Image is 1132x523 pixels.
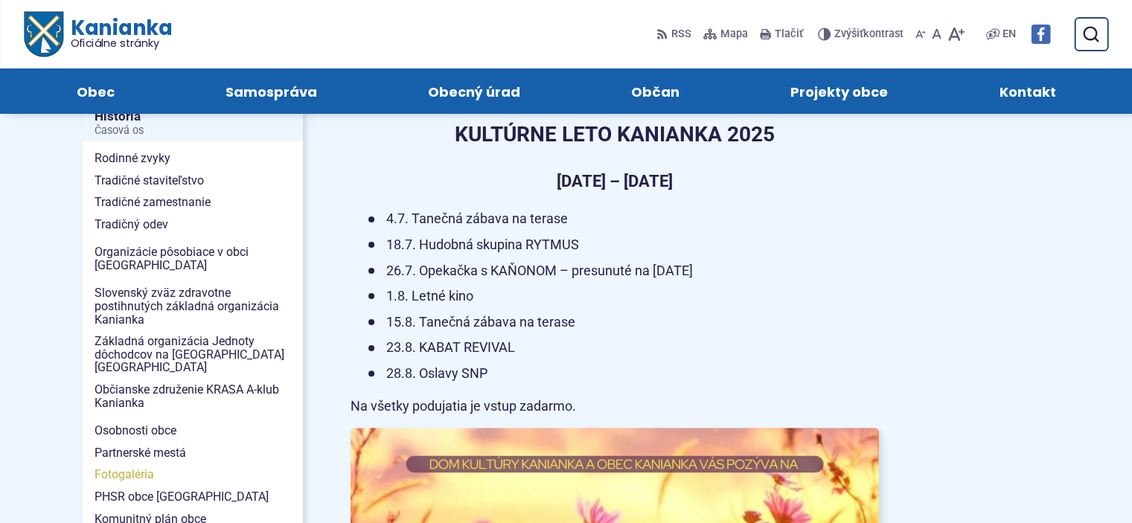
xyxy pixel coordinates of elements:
[929,19,944,50] button: Nastaviť pôvodnú veľkosť písma
[83,282,303,330] a: Slovenský zväz zdravotne postihnutých základná organizácia Kanianka
[95,463,291,486] span: Fotogaléria
[617,122,775,147] strong: KANIANKA 2025
[944,19,968,50] button: Zväčšiť veľkosť písma
[226,68,317,114] span: Samospráva
[656,19,694,50] a: RSS
[95,282,291,330] span: Slovenský zväz zdravotne postihnutých základná organizácia Kanianka
[95,330,291,379] span: Základná organizácia Jednoty dôchodcov na [GEOGRAPHIC_DATA] [GEOGRAPHIC_DATA]
[999,68,1055,114] span: Kontakt
[185,68,357,114] a: Samospráva
[95,241,291,276] span: Organizácie pôsobiace v obci [GEOGRAPHIC_DATA]
[834,28,863,40] span: Zvýšiť
[757,19,806,50] button: Tlačiť
[368,260,879,283] li: 26.7. Opekačka s KAŇONOM – presunuté na [DATE]
[671,25,691,43] span: RSS
[455,122,612,147] strong: KULTÚRNE LETO
[912,19,929,50] button: Zmenšiť veľkosť písma
[83,379,303,414] a: Občianske združenie KRASA A-klub Kanianka
[95,147,291,170] span: Rodinné zvyky
[83,147,303,170] a: Rodinné zvyky
[428,68,520,114] span: Obecný úrad
[775,28,803,41] span: Tlačiť
[95,442,291,464] span: Partnerské mestá
[83,420,303,442] a: Osobnosti obce
[631,68,679,114] span: Občan
[95,170,291,192] span: Tradičné staviteľstvo
[95,214,291,236] span: Tradičný odev
[557,172,673,190] strong: [DATE] – [DATE]
[591,68,720,114] a: Občan
[70,38,172,48] span: Oficiálne stránky
[95,379,291,414] span: Občianske združenie KRASA A-klub Kanianka
[1003,25,1016,43] span: EN
[83,191,303,214] a: Tradičné zamestnanie
[1031,25,1050,44] img: Prejsť na Facebook stránku
[790,68,888,114] span: Projekty obce
[95,191,291,214] span: Tradičné zamestnanie
[95,105,291,141] span: História
[83,463,303,486] a: Fotogaléria
[83,241,303,276] a: Organizácie pôsobiace v obci [GEOGRAPHIC_DATA]
[959,68,1096,114] a: Kontakt
[368,362,879,385] li: 28.8. Oslavy SNP
[83,105,303,141] a: HistóriaČasová os
[720,25,748,43] span: Mapa
[95,125,291,137] span: Časová os
[83,170,303,192] a: Tradičné staviteľstvo
[77,68,115,114] span: Obec
[83,330,303,379] a: Základná organizácia Jednoty dôchodcov na [GEOGRAPHIC_DATA] [GEOGRAPHIC_DATA]
[750,68,929,114] a: Projekty obce
[83,442,303,464] a: Partnerské mestá
[63,18,171,49] span: Kanianka
[368,336,879,359] li: 23.8. KABAT REVIVAL
[818,19,906,50] button: Zvýšiťkontrast
[95,486,291,508] span: PHSR obce [GEOGRAPHIC_DATA]
[368,234,879,257] li: 18.7. Hudobná skupina RYTMUS
[36,68,155,114] a: Obec
[368,208,879,231] li: 4.7. Tanečná zábava na terase
[368,311,879,334] li: 15.8. Tanečná zábava na terase
[834,28,904,41] span: kontrast
[368,285,879,308] li: 1.8. Letné kino
[24,12,63,57] img: Prejsť na domovskú stránku
[24,12,172,57] a: Logo Kanianka, prejsť na domovskú stránku.
[387,68,560,114] a: Obecný úrad
[83,214,303,236] a: Tradičný odev
[95,420,291,442] span: Osobnosti obce
[351,395,879,418] p: Na všetky podujatia je vstup zadarmo.
[83,486,303,508] a: PHSR obce [GEOGRAPHIC_DATA]
[1000,25,1019,43] a: EN
[700,19,751,50] a: Mapa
